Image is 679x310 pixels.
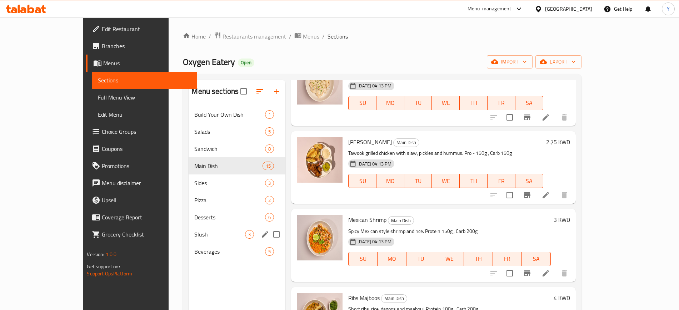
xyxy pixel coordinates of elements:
[194,247,265,256] span: Beverages
[189,226,285,243] div: Slush3edit
[209,32,211,41] li: /
[102,230,191,239] span: Grocery Checklist
[194,179,265,187] span: Sides
[183,32,581,41] nav: breadcrumb
[490,98,513,108] span: FR
[245,230,254,239] div: items
[189,209,285,226] div: Desserts6
[194,213,265,222] span: Desserts
[379,176,401,186] span: MO
[265,110,274,119] div: items
[98,110,191,119] span: Edit Menu
[554,293,570,303] h6: 4 KWD
[265,197,274,204] span: 2
[103,59,191,67] span: Menus
[493,57,527,66] span: import
[189,243,285,260] div: Beverages5
[265,214,274,221] span: 6
[667,5,670,13] span: Y
[263,163,274,169] span: 15
[460,174,488,188] button: TH
[189,140,285,157] div: Sandwich8
[488,174,515,188] button: FR
[189,192,285,209] div: Pizza2
[515,174,543,188] button: SA
[376,96,404,110] button: MO
[189,123,285,140] div: Salads5
[238,59,254,67] div: Open
[348,214,386,225] span: Mexican Shrimp
[432,174,460,188] button: WE
[541,57,576,66] span: export
[348,227,550,236] p: Spicy Mexican style shrimp and rice. Protein 150g , Carb 200g
[297,137,343,183] img: Shish Tawook
[394,138,419,147] span: Main Dish
[86,123,196,140] a: Choice Groups
[265,128,274,135] span: 5
[194,162,262,170] span: Main Dish
[556,265,573,282] button: delete
[236,84,251,99] span: Select all sections
[376,174,404,188] button: MO
[435,176,457,186] span: WE
[98,76,191,85] span: Sections
[348,252,378,266] button: SU
[194,127,265,136] span: Salads
[351,254,375,264] span: SU
[406,252,435,266] button: TU
[525,254,548,264] span: SA
[265,247,274,256] div: items
[102,144,191,153] span: Coupons
[496,254,519,264] span: FR
[191,86,239,97] h2: Menu sections
[98,93,191,102] span: Full Menu View
[194,110,265,119] span: Build Your Own Dish
[556,187,573,204] button: delete
[223,32,286,41] span: Restaurants management
[86,226,196,243] a: Grocery Checklist
[535,55,581,68] button: export
[409,254,433,264] span: TU
[554,215,570,225] h6: 3 KWD
[407,176,429,186] span: TU
[519,109,536,126] button: Branch-specific-item
[265,196,274,204] div: items
[289,32,291,41] li: /
[265,180,274,187] span: 3
[355,238,394,245] span: [DATE] 04:13 PM
[348,293,380,303] span: Ribs Majboos
[487,55,533,68] button: import
[102,213,191,222] span: Coverage Report
[381,294,407,303] span: Main Dish
[86,140,196,157] a: Coupons
[102,179,191,187] span: Menu disclaimer
[189,106,285,123] div: Build Your Own Dish1
[545,5,592,13] div: [GEOGRAPHIC_DATA]
[518,98,540,108] span: SA
[102,162,191,170] span: Promotions
[404,96,432,110] button: TU
[519,187,536,204] button: Branch-specific-item
[263,162,274,170] div: items
[348,174,376,188] button: SU
[194,196,265,204] span: Pizza
[92,89,196,106] a: Full Menu View
[102,25,191,33] span: Edit Restaurant
[435,98,457,108] span: WE
[380,254,404,264] span: MO
[490,176,513,186] span: FR
[407,98,429,108] span: TU
[265,213,274,222] div: items
[297,59,343,105] img: Turkey Alfredo Pasta
[348,96,376,110] button: SU
[183,54,235,70] span: Oxygen Eatery
[297,215,343,260] img: Mexican Shrimp
[86,192,196,209] a: Upsell
[102,42,191,50] span: Branches
[546,137,570,147] h6: 2.75 KWD
[102,196,191,204] span: Upsell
